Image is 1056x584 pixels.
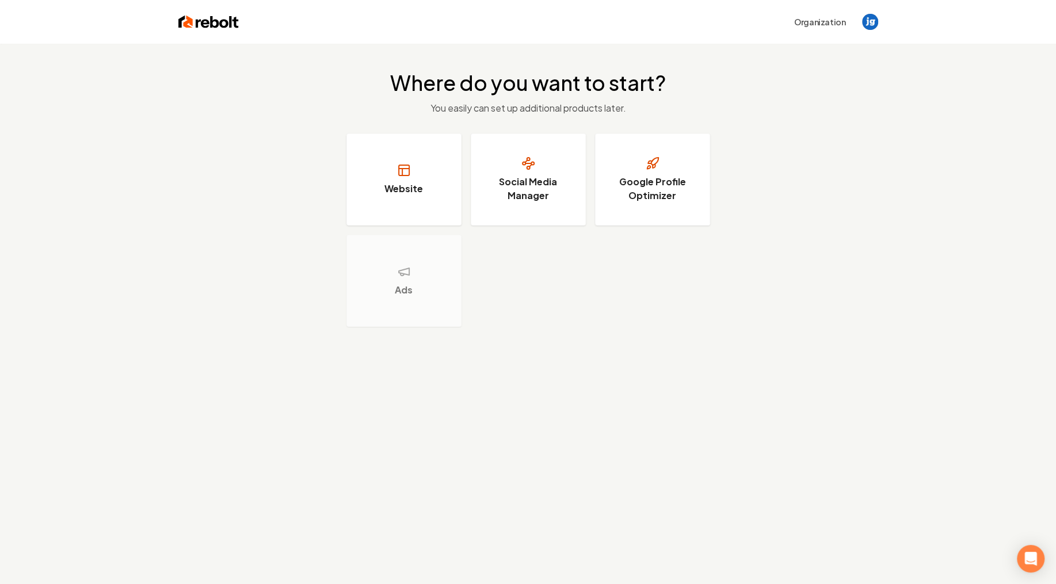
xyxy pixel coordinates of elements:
button: Social Media Manager [471,133,586,226]
h3: Ads [395,283,413,297]
img: Rebolt Logo [178,14,239,30]
h3: Website [384,182,423,196]
div: Open Intercom Messenger [1017,545,1044,572]
h3: Google Profile Optimizer [609,175,696,203]
h3: Social Media Manager [485,175,571,203]
p: You easily can set up additional products later. [390,101,666,115]
img: Julián Gómara [862,14,878,30]
h2: Where do you want to start? [390,71,666,94]
button: Organization [787,12,853,32]
button: Open user button [862,14,878,30]
button: Website [346,133,462,226]
button: Google Profile Optimizer [595,133,710,226]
